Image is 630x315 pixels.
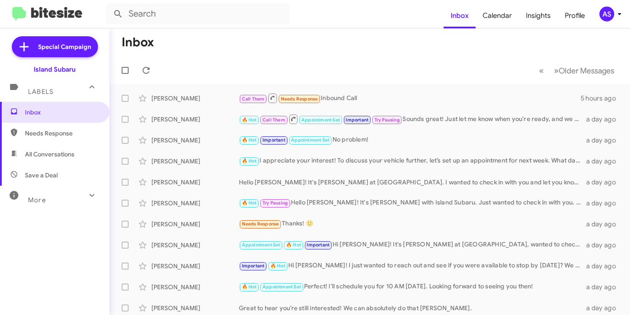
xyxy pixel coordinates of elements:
[239,135,585,145] div: No problem!
[239,93,581,104] div: Inbound Call
[281,96,318,102] span: Needs Response
[592,7,620,21] button: AS
[151,157,239,166] div: [PERSON_NAME]
[12,36,98,57] a: Special Campaign
[262,137,285,143] span: Important
[242,221,279,227] span: Needs Response
[559,66,614,76] span: Older Messages
[585,304,623,312] div: a day ago
[239,304,585,312] div: Great to hear you’re still interested! We can absolutely do that [PERSON_NAME].
[346,117,368,123] span: Important
[151,304,239,312] div: [PERSON_NAME]
[291,137,329,143] span: Appointment Set
[151,178,239,187] div: [PERSON_NAME]
[151,136,239,145] div: [PERSON_NAME]
[534,62,619,80] nav: Page navigation example
[585,115,623,124] div: a day ago
[262,200,288,206] span: Try Pausing
[239,219,585,229] div: Thanks! 🙂
[444,3,476,28] a: Inbox
[476,3,519,28] a: Calendar
[151,199,239,208] div: [PERSON_NAME]
[585,136,623,145] div: a day ago
[239,240,585,250] div: Hi [PERSON_NAME]! It's [PERSON_NAME] at [GEOGRAPHIC_DATA], wanted to check in and see if you were...
[25,108,99,117] span: Inbox
[585,241,623,249] div: a day ago
[242,158,257,164] span: 🔥 Hot
[585,262,623,270] div: a day ago
[301,117,340,123] span: Appointment Set
[28,88,53,96] span: Labels
[262,284,301,290] span: Appointment Set
[242,137,257,143] span: 🔥 Hot
[519,3,558,28] a: Insights
[239,156,585,166] div: I appreciate your interest! To discuss your vehicle further, let’s set up an appointment for next...
[151,94,239,103] div: [PERSON_NAME]
[549,62,619,80] button: Next
[242,263,265,269] span: Important
[122,35,154,49] h1: Inbox
[558,3,592,28] a: Profile
[151,262,239,270] div: [PERSON_NAME]
[581,94,623,103] div: 5 hours ago
[25,129,99,138] span: Needs Response
[34,65,76,74] div: Island Subaru
[242,117,257,123] span: 🔥 Hot
[239,178,585,187] div: Hello [PERSON_NAME]! It's [PERSON_NAME] at [GEOGRAPHIC_DATA]. I wanted to check in with you and l...
[585,283,623,291] div: a day ago
[239,198,585,208] div: Hello [PERSON_NAME]! It's [PERSON_NAME] with Island Subaru. Just wanted to check in with you. I h...
[151,283,239,291] div: [PERSON_NAME]
[38,42,91,51] span: Special Campaign
[25,171,58,180] span: Save a Deal
[242,242,280,248] span: Appointment Set
[151,220,239,228] div: [PERSON_NAME]
[585,199,623,208] div: a day ago
[106,3,290,24] input: Search
[554,65,559,76] span: »
[242,284,257,290] span: 🔥 Hot
[585,157,623,166] div: a day ago
[585,178,623,187] div: a day ago
[25,150,74,159] span: All Conversations
[599,7,614,21] div: AS
[270,263,285,269] span: 🔥 Hot
[242,96,265,102] span: Call Them
[374,117,400,123] span: Try Pausing
[151,241,239,249] div: [PERSON_NAME]
[534,62,549,80] button: Previous
[242,200,257,206] span: 🔥 Hot
[539,65,544,76] span: «
[585,220,623,228] div: a day ago
[28,196,46,204] span: More
[286,242,301,248] span: 🔥 Hot
[239,114,585,125] div: Sounds great! Just let me know when you're ready, and we can set up a time.
[307,242,329,248] span: Important
[262,117,285,123] span: Call Them
[239,261,585,271] div: Hi [PERSON_NAME]! I just wanted to reach out and see if you were available to stop by [DATE]? We ...
[151,115,239,124] div: [PERSON_NAME]
[239,282,585,292] div: Perfect! I’ll schedule you for 10 AM [DATE]. Looking forward to seeing you then!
